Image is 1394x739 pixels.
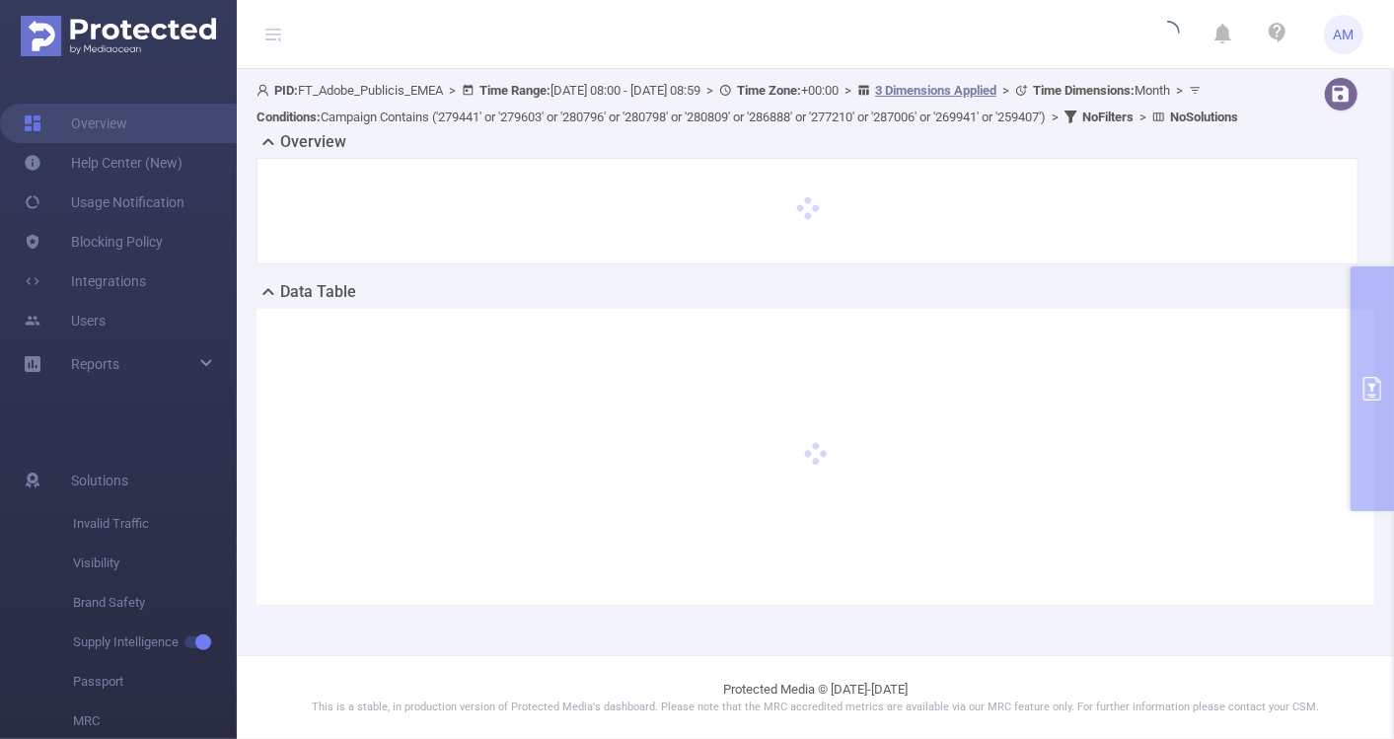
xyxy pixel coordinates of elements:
b: Conditions : [257,110,321,124]
b: No Filters [1082,110,1134,124]
span: Solutions [71,461,128,500]
a: Help Center (New) [24,143,183,183]
a: Usage Notification [24,183,184,222]
a: Reports [71,344,119,384]
span: > [443,83,462,98]
i: icon: loading [1156,21,1180,48]
b: Time Range: [479,83,550,98]
span: > [996,83,1015,98]
span: Brand Safety [73,583,237,623]
a: Overview [24,104,127,143]
p: This is a stable, in production version of Protected Media's dashboard. Please note that the MRC ... [286,700,1345,716]
span: AM [1334,15,1355,54]
b: PID: [274,83,298,98]
span: Invalid Traffic [73,504,237,544]
span: > [700,83,719,98]
footer: Protected Media © [DATE]-[DATE] [237,655,1394,739]
span: Campaign Contains ('279441' or '279603' or '280796' or '280798' or '280809' or '286888' or '27721... [257,110,1046,124]
b: Time Zone: [737,83,801,98]
a: Users [24,301,106,340]
span: Visibility [73,544,237,583]
span: > [1170,83,1189,98]
span: Passport [73,662,237,702]
u: 3 Dimensions Applied [875,83,996,98]
span: > [1134,110,1152,124]
span: Reports [71,356,119,372]
b: No Solutions [1170,110,1238,124]
span: > [839,83,857,98]
i: icon: user [257,84,274,97]
span: FT_Adobe_Publicis_EMEA [DATE] 08:00 - [DATE] 08:59 +00:00 [257,83,1238,124]
img: Protected Media [21,16,216,56]
a: Integrations [24,261,146,301]
b: Time Dimensions : [1033,83,1135,98]
h2: Data Table [280,280,356,304]
span: > [1046,110,1064,124]
span: Supply Intelligence [73,623,237,662]
h2: Overview [280,130,346,154]
span: Month [1033,83,1170,98]
a: Blocking Policy [24,222,163,261]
